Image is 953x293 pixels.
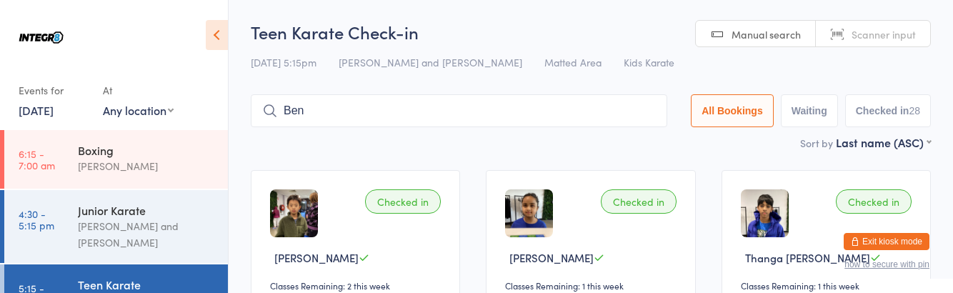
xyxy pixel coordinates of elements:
div: Classes Remaining: 2 this week [270,279,445,292]
time: 4:30 - 5:15 pm [19,208,54,231]
button: how to secure with pin [844,259,929,269]
span: [PERSON_NAME] [509,250,594,265]
span: Manual search [732,27,801,41]
div: [PERSON_NAME] [78,158,216,174]
div: Checked in [836,189,912,214]
div: 28 [909,105,920,116]
img: Integr8 Bentleigh [14,11,68,64]
span: Scanner input [852,27,916,41]
div: Teen Karate [78,277,216,292]
h2: Teen Karate Check-in [251,20,931,44]
div: Junior Karate [78,202,216,218]
button: All Bookings [691,94,774,127]
div: Classes Remaining: 1 this week [741,279,916,292]
img: image1750835688.png [270,189,318,237]
input: Search [251,94,667,127]
a: [DATE] [19,102,54,118]
div: [PERSON_NAME] and [PERSON_NAME] [78,218,216,251]
span: Thanga [PERSON_NAME] [745,250,870,265]
button: Checked in28 [845,94,931,127]
button: Waiting [781,94,838,127]
div: Checked in [365,189,441,214]
time: 6:15 - 7:00 am [19,148,55,171]
a: 6:15 -7:00 amBoxing[PERSON_NAME] [4,130,228,189]
div: Any location [103,102,174,118]
button: Exit kiosk mode [844,233,929,250]
img: image1705990974.png [505,189,553,237]
img: image1753485030.png [741,189,789,237]
div: At [103,79,174,102]
div: Events for [19,79,89,102]
div: Last name (ASC) [836,134,931,150]
span: [PERSON_NAME] and [PERSON_NAME] [339,55,522,69]
span: Kids Karate [624,55,674,69]
label: Sort by [800,136,833,150]
div: Boxing [78,142,216,158]
span: Matted Area [544,55,602,69]
a: 4:30 -5:15 pmJunior Karate[PERSON_NAME] and [PERSON_NAME] [4,190,228,263]
span: [DATE] 5:15pm [251,55,316,69]
div: Classes Remaining: 1 this week [505,279,680,292]
div: Checked in [601,189,677,214]
span: [PERSON_NAME] [274,250,359,265]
